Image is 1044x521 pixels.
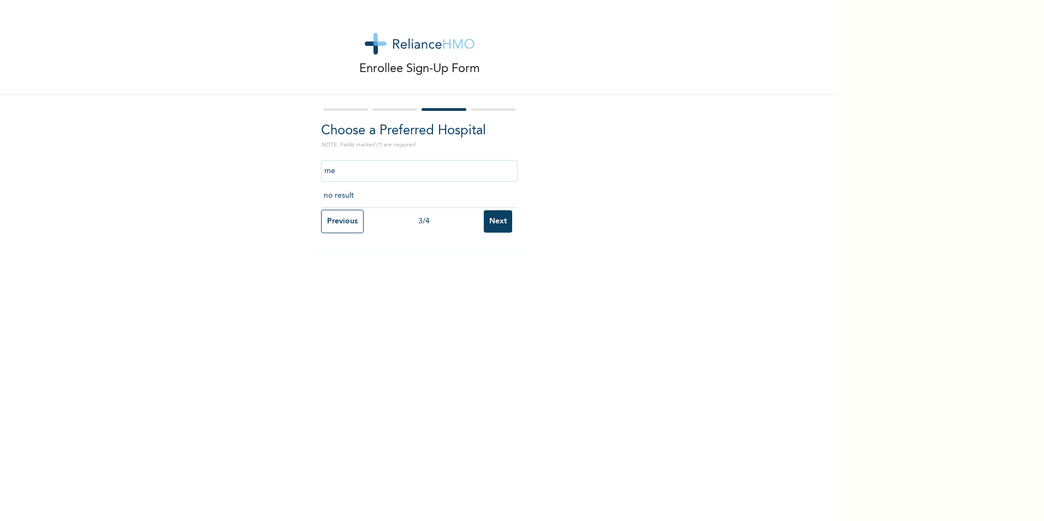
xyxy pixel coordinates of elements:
div: 3 / 4 [364,216,484,227]
input: Search by name, address or governorate [321,160,518,182]
p: NOTE: Fields marked (*) are required [321,141,518,149]
input: Next [484,210,512,233]
input: Previous [321,210,364,233]
img: logo [365,33,474,55]
h2: Choose a Preferred Hospital [321,121,518,141]
p: no result [324,190,515,202]
p: Enrollee Sign-Up Form [359,60,480,78]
